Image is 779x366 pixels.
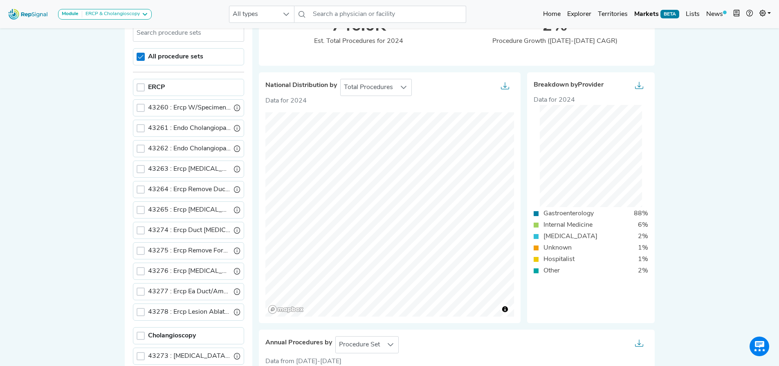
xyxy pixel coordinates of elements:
[336,337,383,353] span: Procedure Set
[539,266,565,276] div: Other
[265,96,514,106] p: Data for 2024
[148,287,231,297] label: Ercp Ea Duct/Ampulla Dilate
[595,6,631,22] a: Territories
[148,144,231,154] label: Endo Cholangiopancreatograph
[539,232,602,241] div: [MEDICAL_DATA]
[633,232,653,241] div: 2%
[534,81,604,89] span: Breakdown by
[630,79,648,95] button: Export as...
[314,38,403,45] span: Est. Total Procedures for 2024
[148,52,203,62] label: All procedure sets
[265,112,514,317] canvas: Map
[58,9,152,20] button: ModuleERCP & Cholangioscopy
[148,266,231,276] label: Ercp Stent Exchange W/Dilate
[265,82,337,89] span: National Distribution by
[148,103,231,113] label: Ercp W/Specimen Collection
[500,304,510,314] button: Toggle attribution
[633,243,653,253] div: 1%
[564,6,595,22] a: Explorer
[539,220,597,230] div: Internal Medicine
[148,205,231,215] label: Ercp Lithotripsy Calculi
[148,351,231,361] label: Endoscopic Pancreatoscopy
[631,6,682,22] a: MarketsBETA
[265,339,332,347] span: Annual Procedures by
[148,331,196,341] label: Cholangioscopy
[630,337,648,353] button: Export as...
[633,220,653,230] div: 6%
[682,6,703,22] a: Lists
[539,209,599,219] div: Gastroenterology
[148,246,231,256] label: Ercp Remove Forgn Body Duct
[660,10,679,18] span: BETA
[578,82,604,88] span: Provider
[629,209,653,219] div: 88%
[539,243,577,253] div: Unknown
[62,11,79,16] strong: Module
[148,185,231,194] label: Ercp Remove Duct Calculi
[229,6,278,22] span: All types
[730,6,743,22] button: Intel Book
[148,123,231,133] label: Endo Cholangiopancreatograph
[268,305,304,314] a: Mapbox logo
[496,79,514,96] button: Export as...
[492,38,617,45] span: Procedure Growth ([DATE]-[DATE] CAGR)
[310,6,466,23] input: Search a physician or facility
[633,254,653,264] div: 1%
[341,79,396,96] span: Total Procedures
[540,6,564,22] a: Home
[148,83,165,92] label: ERCP
[703,6,730,22] a: News
[633,266,653,276] div: 2%
[148,307,231,317] label: Ercp Lesion Ablate W/Dilate
[503,305,507,314] span: Toggle attribution
[148,225,231,235] label: Ercp Duct Stent Placement
[148,164,231,174] label: Ercp Sphincter Pressure Meas
[133,25,244,42] input: Search procedure sets
[539,254,579,264] div: Hospitalist
[534,95,648,105] div: Data for 2024
[82,11,140,18] div: ERCP & Cholangioscopy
